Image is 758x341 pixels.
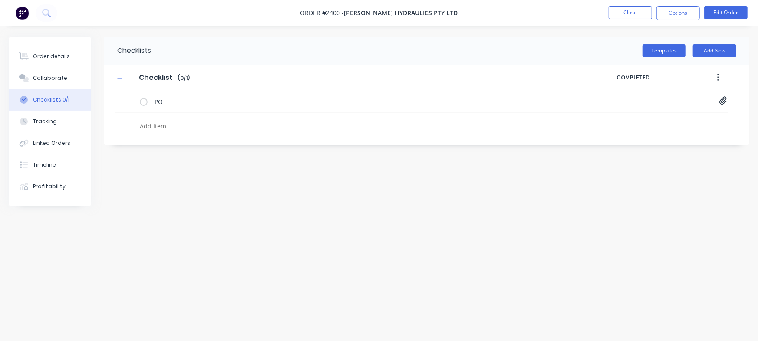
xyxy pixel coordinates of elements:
[9,89,91,111] button: Checklists 0/1
[9,132,91,154] button: Linked Orders
[9,111,91,132] button: Tracking
[344,9,458,17] a: [PERSON_NAME] Hydraulics Pty Ltd
[656,6,700,20] button: Options
[9,46,91,67] button: Order details
[693,44,736,57] button: Add New
[33,139,70,147] div: Linked Orders
[33,52,70,60] div: Order details
[33,161,56,169] div: Timeline
[16,7,29,20] img: Factory
[617,74,691,82] span: COMPLETED
[9,154,91,176] button: Timeline
[33,118,57,125] div: Tracking
[609,6,652,19] button: Close
[151,95,578,108] textarea: PO
[643,44,686,57] button: Templates
[178,74,190,82] span: ( 0 / 1 )
[704,6,748,19] button: Edit Order
[33,96,69,104] div: Checklists 0/1
[33,183,66,190] div: Profitability
[33,74,67,82] div: Collaborate
[104,37,151,65] div: Checklists
[134,71,178,84] input: Enter Checklist name
[9,176,91,197] button: Profitability
[300,9,344,17] span: Order #2400 -
[9,67,91,89] button: Collaborate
